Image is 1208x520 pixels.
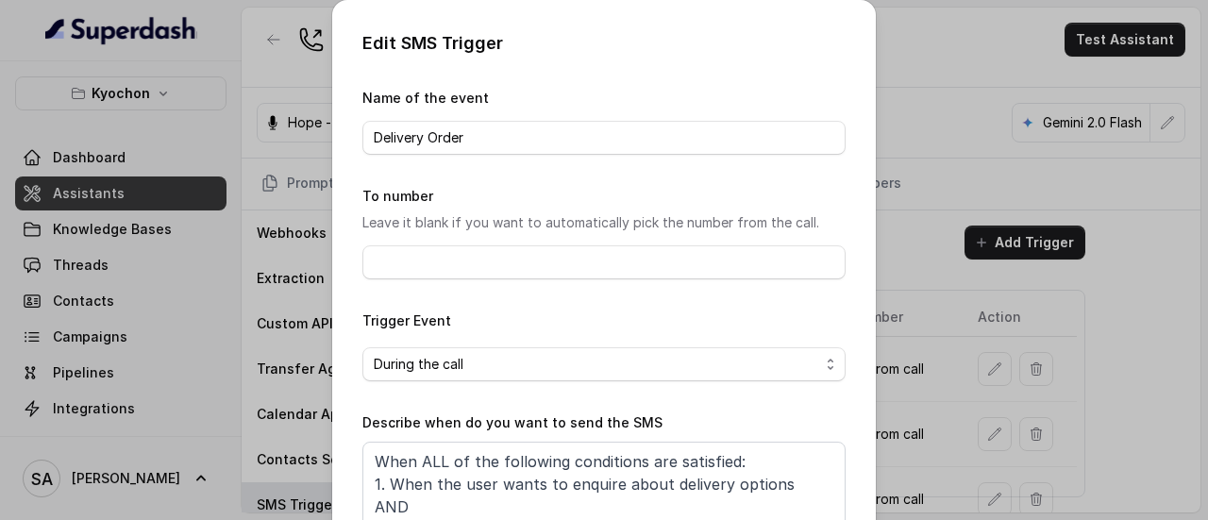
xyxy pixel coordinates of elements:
[362,414,663,430] label: Describe when do you want to send the SMS
[362,90,489,106] label: Name of the event
[362,347,846,381] button: During the call
[362,188,433,204] label: To number
[362,30,846,57] p: Edit SMS Trigger
[362,312,451,328] label: Trigger Event
[362,211,846,234] p: Leave it blank if you want to automatically pick the number from the call.
[374,353,819,376] span: During the call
